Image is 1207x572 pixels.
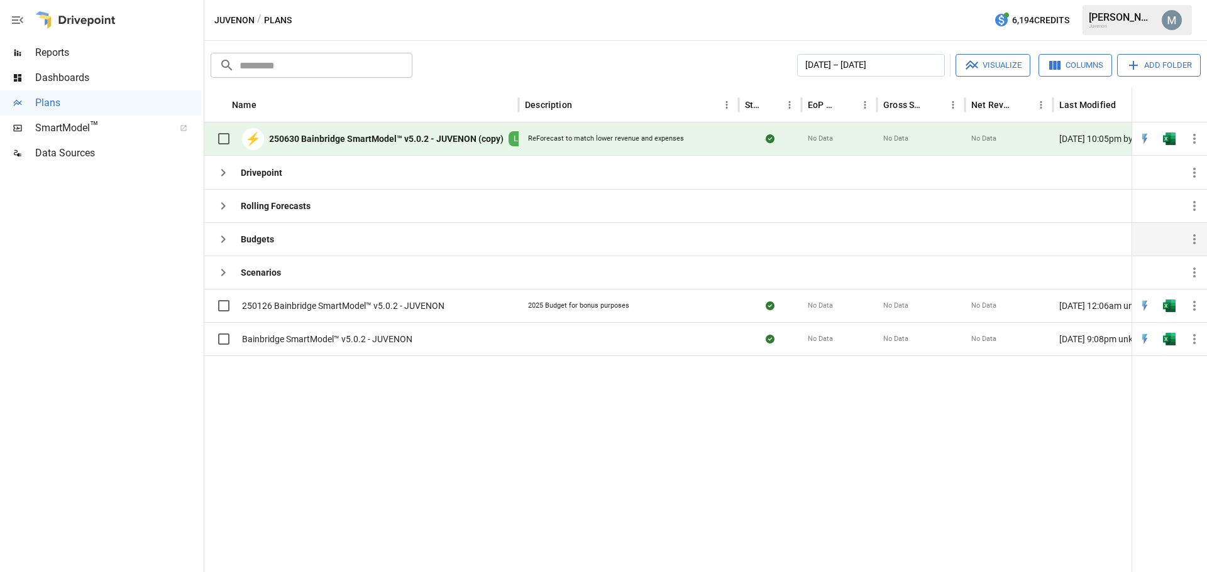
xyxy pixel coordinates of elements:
div: Sync complete [766,333,774,345]
button: Columns [1039,54,1112,77]
div: 2025 Budget for bonus purposes [528,301,629,311]
button: Sort [1189,96,1207,114]
span: No Data [883,334,908,344]
button: EoP Cash column menu [856,96,874,114]
span: No Data [808,301,833,311]
button: Sort [927,96,944,114]
div: Open in Excel [1163,299,1176,312]
div: Open in Quick Edit [1138,299,1151,312]
b: Drivepoint [241,166,282,179]
button: Add Folder [1117,54,1201,77]
span: SmartModel [35,121,166,136]
b: Budgets [241,233,274,246]
span: Dashboards [35,70,201,85]
div: [PERSON_NAME] [1089,11,1154,23]
div: Last Modified [1059,100,1116,110]
button: Juvenon [214,13,255,28]
div: Net Revenue [971,100,1013,110]
button: Status column menu [781,96,798,114]
div: / [257,13,262,28]
button: Sort [1117,96,1135,114]
span: Reports [35,45,201,60]
div: Open in Quick Edit [1138,132,1151,145]
span: Data Sources [35,146,201,161]
img: excel-icon.76473adf.svg [1163,333,1176,345]
span: ™ [90,119,99,134]
button: Net Revenue column menu [1032,96,1050,114]
div: Juvenon [1089,23,1154,29]
div: EoP Cash [808,100,837,110]
button: Description column menu [718,96,736,114]
button: Sort [839,96,856,114]
span: Plans [35,95,201,111]
span: No Data [971,334,996,344]
b: Scenarios [241,266,281,279]
span: Bainbridge SmartModel™ v5.0.2 - JUVENON [242,333,412,345]
div: Name [232,100,256,110]
div: Gross Sales [883,100,925,110]
div: Open in Quick Edit [1138,333,1151,345]
img: quick-edit-flash.b8aec18c.svg [1138,132,1151,145]
button: Sort [573,96,591,114]
div: Open in Excel [1163,333,1176,345]
button: Sort [1015,96,1032,114]
span: No Data [971,134,996,144]
div: ⚡ [242,128,264,150]
div: Description [525,100,572,110]
span: No Data [971,301,996,311]
button: Gross Sales column menu [944,96,962,114]
img: Misty Weisbrod [1162,10,1182,30]
img: quick-edit-flash.b8aec18c.svg [1138,299,1151,312]
b: Rolling Forecasts [241,200,311,212]
span: 6,194 Credits [1012,13,1069,28]
div: Sync complete [766,132,774,145]
button: Sort [763,96,781,114]
span: No Data [808,134,833,144]
button: Sort [258,96,275,114]
img: quick-edit-flash.b8aec18c.svg [1138,333,1151,345]
button: 6,194Credits [989,9,1074,32]
span: 250126 Bainbridge SmartModel™ v5.0.2 - JUVENON [242,299,444,312]
button: Visualize [956,54,1030,77]
button: Misty Weisbrod [1154,3,1189,38]
b: 250630 Bainbridge SmartModel™ v5.0.2 - JUVENON (copy) [269,132,504,145]
button: [DATE] – [DATE] [797,54,945,77]
span: No Data [883,301,908,311]
div: Open in Excel [1163,132,1176,145]
img: excel-icon.76473adf.svg [1163,132,1176,145]
div: Sync complete [766,299,774,312]
span: No Data [883,134,908,144]
img: excel-icon.76473adf.svg [1163,299,1176,312]
span: LIVE MODEL [509,133,564,145]
div: Status [745,100,762,110]
div: ReForecast to match lower revenue and expenses [528,134,684,144]
span: No Data [808,334,833,344]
